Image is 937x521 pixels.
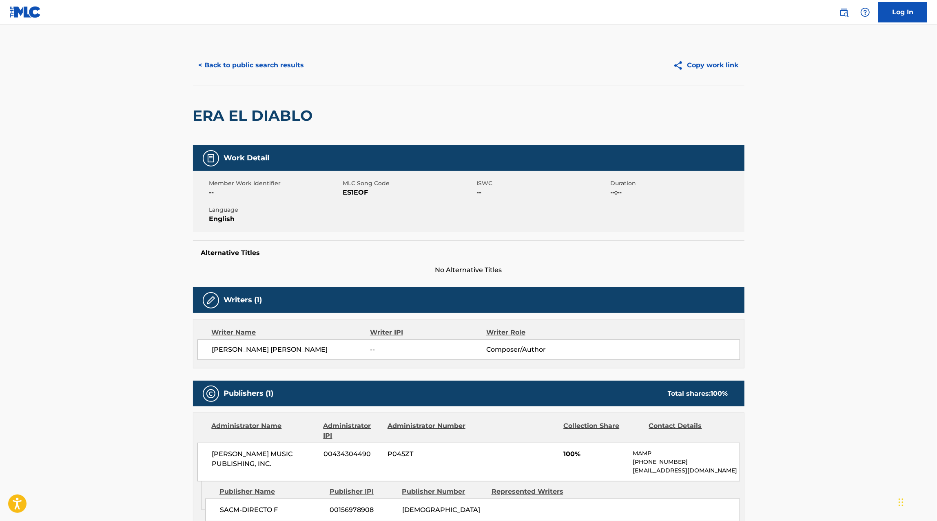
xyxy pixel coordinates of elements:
h5: Alternative Titles [201,249,736,257]
h5: Writers (1) [224,295,262,305]
span: 100 % [711,390,728,397]
div: Writer IPI [370,328,486,337]
span: 00156978908 [330,505,396,515]
button: Copy work link [667,55,744,75]
span: English [209,214,341,224]
span: [PERSON_NAME] [PERSON_NAME] [212,345,370,355]
p: [EMAIL_ADDRESS][DOMAIN_NAME] [633,466,739,475]
span: MLC Song Code [343,179,475,188]
a: Public Search [836,4,852,20]
span: [DEMOGRAPHIC_DATA] [402,505,485,515]
span: Duration [611,179,742,188]
p: [PHONE_NUMBER] [633,458,739,466]
div: Represented Writers [492,487,575,497]
div: Writer Name [212,328,370,337]
div: Arrastrar [899,490,904,514]
div: Widget de chat [896,482,937,521]
h5: Work Detail [224,153,270,163]
a: Log In [878,2,927,22]
div: Publisher Name [219,487,323,497]
div: Writer Role [486,328,592,337]
span: -- [209,188,341,197]
div: Publisher IPI [330,487,396,497]
img: help [860,7,870,17]
span: Composer/Author [486,345,592,355]
iframe: Chat Widget [896,482,937,521]
div: Total shares: [668,389,728,399]
div: Publisher Number [402,487,485,497]
div: Administrator Number [388,421,467,441]
div: Help [857,4,873,20]
h2: ERA EL DIABLO [193,106,317,125]
span: [PERSON_NAME] MUSIC PUBLISHING, INC. [212,449,318,469]
img: Copy work link [673,60,687,71]
img: MLC Logo [10,6,41,18]
div: Collection Share [563,421,642,441]
span: 100% [563,449,627,459]
h5: Publishers (1) [224,389,274,398]
img: Writers [206,295,216,305]
span: P045ZT [388,449,467,459]
div: Administrator Name [212,421,317,441]
div: Contact Details [649,421,728,441]
div: Administrator IPI [323,421,381,441]
span: -- [477,188,609,197]
img: Work Detail [206,153,216,163]
img: search [839,7,849,17]
span: Member Work Identifier [209,179,341,188]
span: -- [370,345,486,355]
img: Publishers [206,389,216,399]
span: Language [209,206,341,214]
span: --:-- [611,188,742,197]
span: SACM-DIRECTO F [220,505,324,515]
span: ISWC [477,179,609,188]
span: No Alternative Titles [193,265,744,275]
p: MAMP [633,449,739,458]
button: < Back to public search results [193,55,310,75]
span: ES1EOF [343,188,475,197]
span: 00434304490 [323,449,381,459]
